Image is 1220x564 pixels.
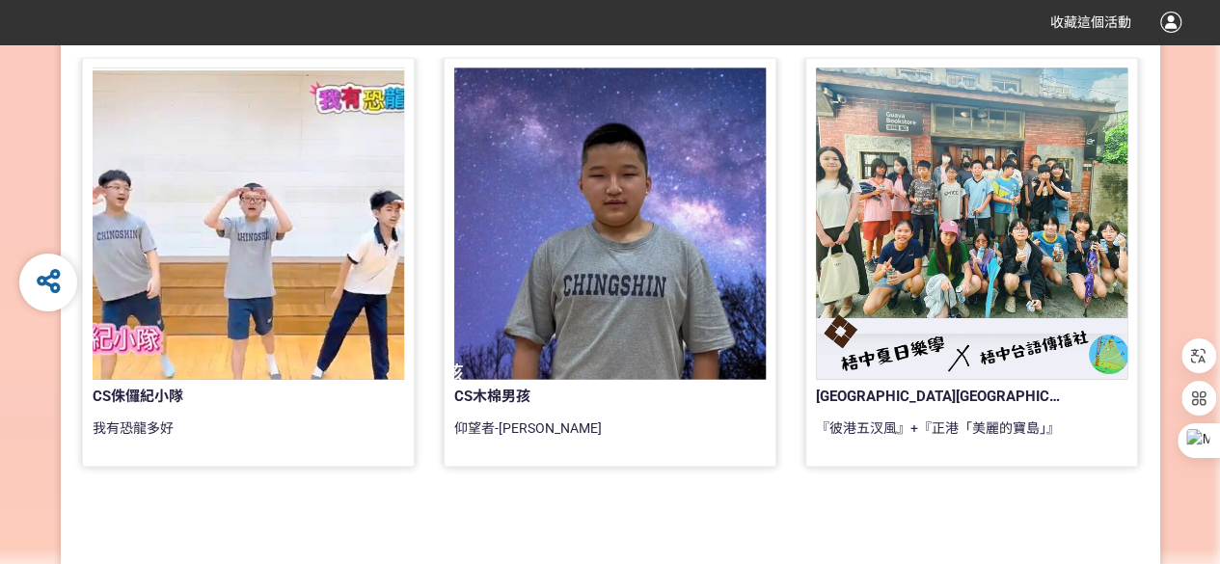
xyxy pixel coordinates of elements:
a: [GEOGRAPHIC_DATA][GEOGRAPHIC_DATA]中學『彼港五汊風』+『正港「美麗的寶島」』 [805,57,1138,467]
div: 『彼港五汊風』+『正港「美麗的寶島」』 [816,417,1127,456]
div: 仰望者-[PERSON_NAME] [454,417,766,456]
a: CS侏儸紀小隊我有恐龍多好 [82,57,415,467]
div: [GEOGRAPHIC_DATA][GEOGRAPHIC_DATA]中學 [816,385,1065,407]
span: 收藏這個活動 [1050,14,1131,30]
div: 我有恐龍多好 [93,417,404,456]
div: CS侏儸紀小隊 [93,385,341,407]
div: CS木棉男孩 [454,385,703,407]
a: CS木棉男孩仰望者-[PERSON_NAME] [444,57,776,467]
